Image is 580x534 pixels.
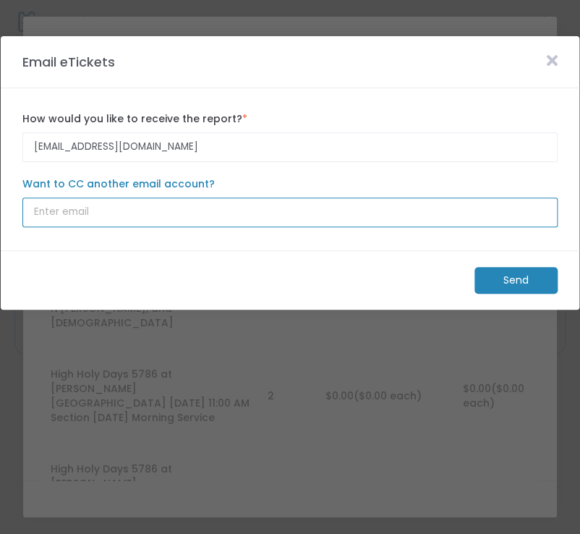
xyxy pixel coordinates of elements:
m-panel-title: Email eTickets [15,52,122,72]
m-button: Send [474,267,558,294]
label: How would you like to receive the report? [22,111,558,127]
m-panel-header: Email eTickets [1,36,579,88]
input: Enter email [22,198,558,227]
label: Want to CC another email account? [22,177,558,192]
input: Enter email [22,132,558,162]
